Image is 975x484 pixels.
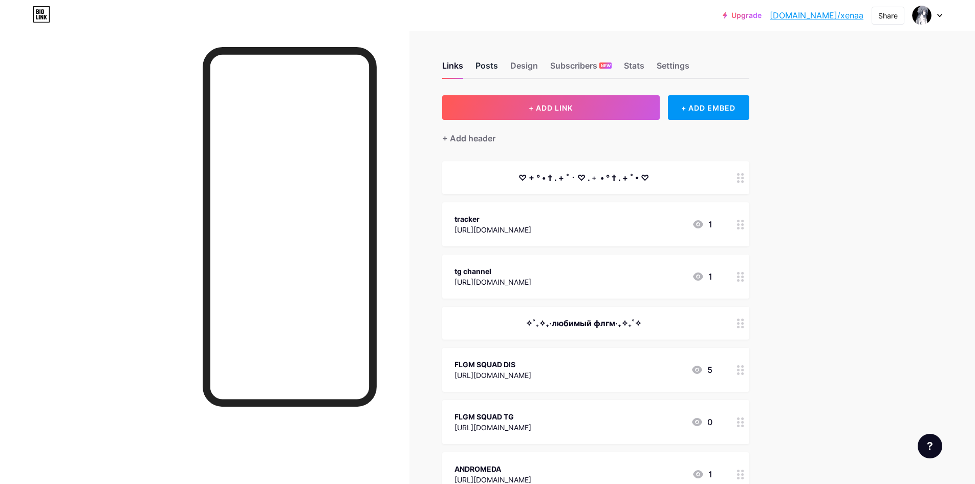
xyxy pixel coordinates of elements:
[454,266,531,277] div: tg channel
[454,214,531,224] div: tracker
[454,359,531,370] div: FLGM SQUAD DIS
[454,370,531,381] div: [URL][DOMAIN_NAME]
[442,59,463,78] div: Links
[692,468,712,480] div: 1
[454,411,531,422] div: FLGM SQUAD TG
[510,59,538,78] div: Design
[454,277,531,287] div: [URL][DOMAIN_NAME]
[454,317,712,329] div: ✧˚₊✧₊‧любимый флгм‧₊✧₊˚✧
[454,172,712,184] div: ♡ + ° • † . + ˚ ･ ♡ .﹢ • ° † . + ˚ • ♡
[723,11,762,19] a: Upgrade
[770,9,863,22] a: [DOMAIN_NAME]/xenaa
[529,103,573,112] span: + ADD LINK
[692,270,712,283] div: 1
[692,218,712,230] div: 1
[668,95,749,120] div: + ADD EMBED
[624,59,644,78] div: Stats
[454,464,531,474] div: ANDROMEDA
[475,59,498,78] div: Posts
[657,59,689,78] div: Settings
[691,416,712,428] div: 0
[878,10,898,21] div: Share
[550,59,612,78] div: Subscribers
[454,422,531,433] div: [URL][DOMAIN_NAME]
[442,132,495,144] div: + Add header
[601,62,611,69] span: NEW
[691,364,712,376] div: 5
[454,224,531,235] div: [URL][DOMAIN_NAME]
[442,95,660,120] button: + ADD LINK
[912,6,931,25] img: mefka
